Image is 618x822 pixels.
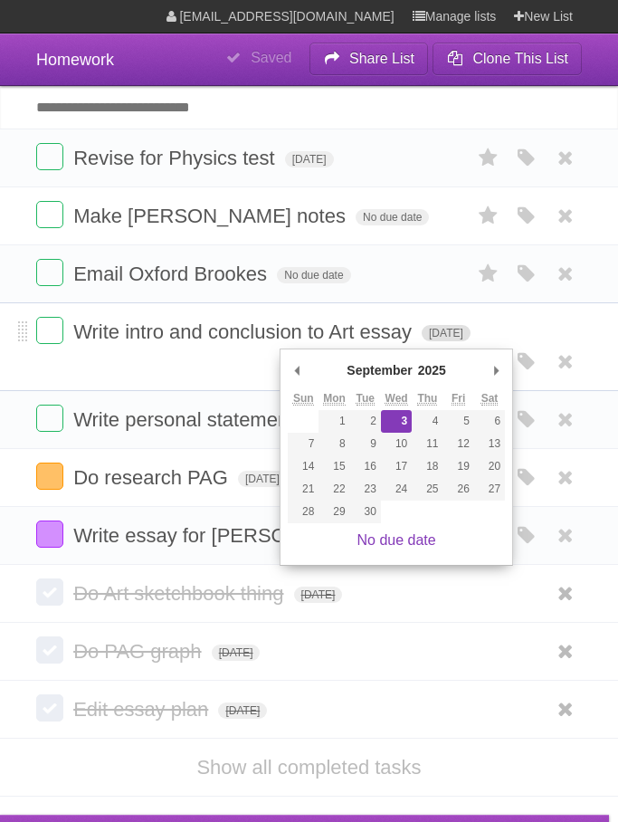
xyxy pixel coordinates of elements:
b: Clone This List [472,51,568,66]
span: Edit essay plan [73,698,213,721]
span: Email Oxford Brookes [73,263,271,285]
button: Previous Month [288,357,306,384]
button: 21 [288,478,319,501]
button: 26 [443,478,474,501]
label: Done [36,143,63,170]
button: 15 [319,455,349,478]
button: 8 [319,433,349,455]
span: Write essay for [PERSON_NAME] [73,524,379,547]
button: 29 [319,501,349,523]
abbr: Wednesday [385,392,408,406]
span: Revise for Physics test [73,147,280,169]
abbr: Sunday [293,392,314,406]
label: Done [36,201,63,228]
button: 27 [474,478,505,501]
label: Star task [471,259,506,289]
span: Homework [36,51,114,69]
span: [DATE] [285,151,334,167]
span: Make [PERSON_NAME] notes [73,205,350,227]
button: 30 [350,501,381,523]
label: Done [36,578,63,606]
span: Do research PAG [73,466,233,489]
label: Done [36,521,63,548]
button: Share List [309,43,429,75]
button: 14 [288,455,319,478]
a: No due date [357,532,436,548]
span: Write personal statement [73,408,299,431]
button: 17 [381,455,412,478]
label: Done [36,463,63,490]
label: Done [36,405,63,432]
button: Clone This List [433,43,582,75]
button: 25 [412,478,442,501]
button: 7 [288,433,319,455]
label: Star task [471,201,506,231]
button: 18 [412,455,442,478]
abbr: Tuesday [357,392,375,406]
a: Show all completed tasks [196,756,421,779]
button: 1 [319,410,349,433]
b: Saved [251,50,291,65]
button: 5 [443,410,474,433]
button: 22 [319,478,349,501]
button: 12 [443,433,474,455]
div: September [344,357,414,384]
button: 16 [350,455,381,478]
button: 23 [350,478,381,501]
span: No due date [277,267,350,283]
button: 11 [412,433,442,455]
span: Do Art sketchbook thing [73,582,288,605]
button: 10 [381,433,412,455]
button: 4 [412,410,442,433]
div: 2025 [415,357,449,384]
button: 9 [350,433,381,455]
span: [DATE] [238,471,287,487]
label: Done [36,694,63,722]
label: Star task [471,143,506,173]
button: 19 [443,455,474,478]
abbr: Friday [452,392,465,406]
button: 20 [474,455,505,478]
abbr: Thursday [417,392,437,406]
button: 13 [474,433,505,455]
label: Done [36,317,63,344]
abbr: Monday [323,392,346,406]
label: Done [36,636,63,664]
button: 28 [288,501,319,523]
b: Share List [349,51,414,66]
label: Star task [471,347,506,377]
span: Do PAG graph [73,640,205,663]
span: Write intro and conclusion to Art essay [73,320,416,343]
button: 2 [350,410,381,433]
button: 6 [474,410,505,433]
span: [DATE] [218,703,267,719]
span: [DATE] [212,645,261,661]
button: 24 [381,478,412,501]
span: [DATE] [422,325,471,341]
button: Next Month [487,357,505,384]
label: Done [36,259,63,286]
button: 3 [381,410,412,433]
abbr: Saturday [481,392,499,406]
span: No due date [356,209,429,225]
span: [DATE] [294,587,343,603]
